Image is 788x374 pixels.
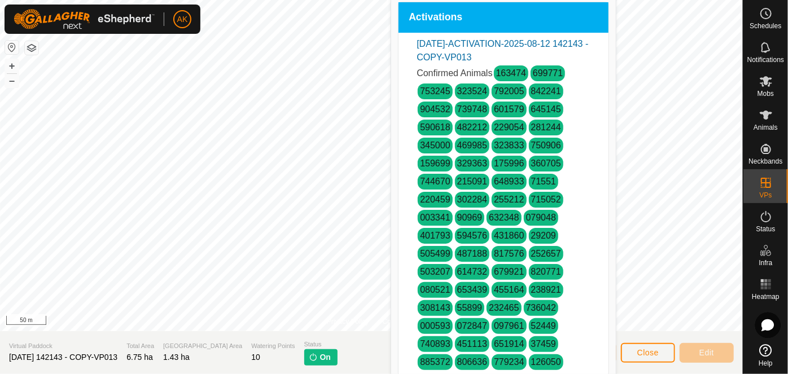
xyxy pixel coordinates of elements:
a: 431860 [494,231,524,240]
a: 739748 [457,104,487,114]
button: + [5,59,19,73]
span: Status [304,340,338,349]
a: 715052 [531,195,561,204]
a: 55899 [457,303,483,313]
a: [DATE]-ACTIVATION-2025-08-12 142143 - COPY-VP013 [417,39,588,62]
a: 252657 [531,249,561,258]
span: [DATE] 142143 - COPY-VP013 [9,353,117,362]
span: Heatmap [752,293,780,300]
span: AK [177,14,188,25]
a: 753245 [420,86,450,96]
span: Status [756,226,775,232]
a: 215091 [457,177,487,186]
a: 072847 [457,321,487,331]
button: Edit [680,343,734,363]
button: Close [621,343,675,363]
span: Watering Points [251,341,295,351]
a: 255212 [494,195,524,204]
span: [GEOGRAPHIC_DATA] Area [163,341,242,351]
a: 653439 [457,285,487,294]
span: Schedules [750,23,781,29]
a: 360705 [531,159,561,168]
a: 736042 [526,303,556,313]
span: VPs [759,192,772,199]
a: 503207 [420,267,450,276]
button: – [5,74,19,87]
a: 323833 [494,140,524,150]
a: 792005 [494,86,524,96]
a: 229054 [494,122,524,132]
a: 302284 [457,195,487,204]
button: Map Layers [25,41,38,55]
span: Virtual Paddock [9,341,117,351]
a: 679921 [494,267,524,276]
a: 648933 [494,177,524,186]
a: 740893 [420,339,450,349]
span: 10 [251,353,260,362]
span: Close [637,348,659,357]
span: Activations [409,12,462,23]
a: 159699 [420,159,450,168]
span: Edit [699,348,714,357]
a: 904532 [420,104,450,114]
a: 232465 [489,303,519,313]
span: 1.43 ha [163,353,190,362]
span: Total Area [126,341,154,351]
a: Help [743,340,788,371]
a: 482212 [457,122,487,132]
a: 238921 [531,285,561,294]
a: 000593 [420,321,450,331]
a: 806636 [457,357,487,367]
span: Infra [759,259,772,266]
a: 651914 [494,339,524,349]
a: 003341 [420,213,450,222]
a: Contact Us [383,316,416,327]
span: Confirmed Animals [417,68,492,78]
a: 590618 [420,122,450,132]
span: Help [759,360,773,367]
img: Gallagher Logo [14,9,155,29]
a: 401793 [420,231,450,240]
a: 323524 [457,86,487,96]
a: 345000 [420,140,450,150]
a: 820771 [531,267,561,276]
span: Neckbands [748,158,782,165]
a: 163474 [496,68,526,78]
a: 71551 [531,177,557,186]
a: Privacy Policy [327,316,369,327]
a: 817576 [494,249,524,258]
span: Mobs [758,90,774,97]
a: 451113 [457,339,487,349]
a: 52449 [531,321,557,331]
span: 6.75 ha [126,353,153,362]
a: 90969 [457,213,483,222]
a: 37459 [531,339,557,349]
span: Animals [754,124,778,131]
a: 885372 [420,357,450,367]
a: 455164 [494,285,524,294]
a: 699771 [533,68,563,78]
a: 281244 [531,122,561,132]
a: 842241 [531,86,561,96]
a: 329363 [457,159,487,168]
a: 505499 [420,249,450,258]
a: 594576 [457,231,487,240]
a: 079048 [526,213,556,222]
a: 308143 [420,303,450,313]
a: 175996 [494,159,524,168]
a: 097961 [494,321,524,331]
a: 614732 [457,267,487,276]
span: Notifications [747,56,784,63]
img: turn-on [309,353,318,362]
button: Reset Map [5,41,19,54]
a: 469985 [457,140,487,150]
a: 750906 [531,140,561,150]
a: 126050 [531,357,561,367]
a: 779234 [494,357,524,367]
a: 487188 [457,249,487,258]
span: On [320,351,331,363]
a: 744670 [420,177,450,186]
a: 080521 [420,285,450,294]
a: 632348 [489,213,519,222]
a: 645145 [531,104,561,114]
